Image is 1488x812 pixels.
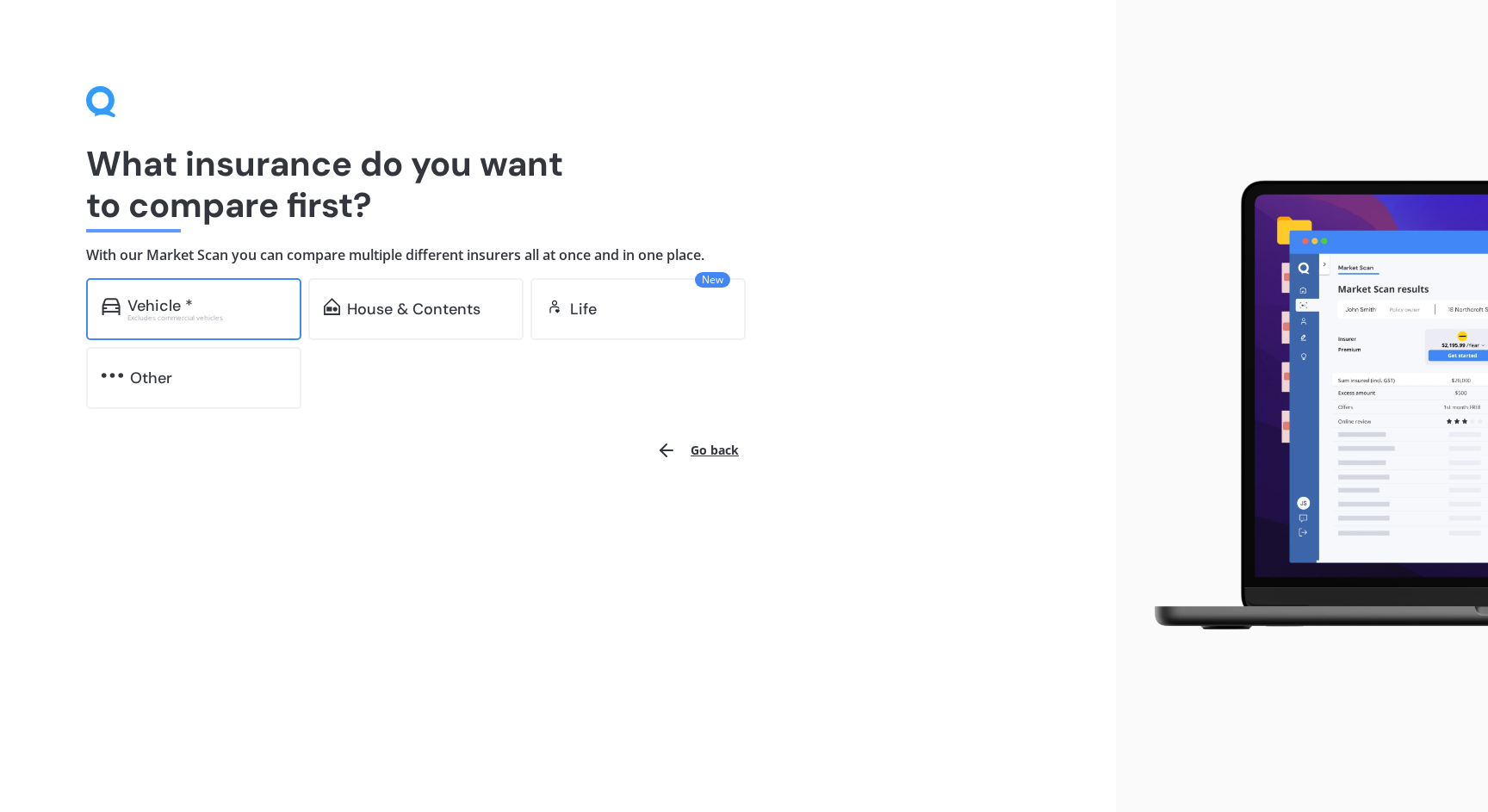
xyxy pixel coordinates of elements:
img: life.f720d6a2d7cdcd3ad642.svg [546,298,563,315]
div: House & Contents [347,301,480,318]
span: New [695,272,730,288]
div: Vehicle * [127,297,193,314]
div: Other [130,369,172,387]
div: Life [570,301,597,318]
img: home-and-contents.b802091223b8502ef2dd.svg [324,298,340,315]
img: car.f15378c7a67c060ca3f3.svg [102,298,121,315]
img: other.81dba5aafe580aa69f38.svg [102,367,123,384]
img: laptop.webp [1130,170,1488,641]
h1: What insurance do you want to compare first? [86,143,1030,226]
h4: With our Market Scan you can compare multiple different insurers all at once and in one place. [86,246,1030,264]
button: Go back [646,430,749,471]
div: Excludes commercial vehicles [127,314,286,321]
